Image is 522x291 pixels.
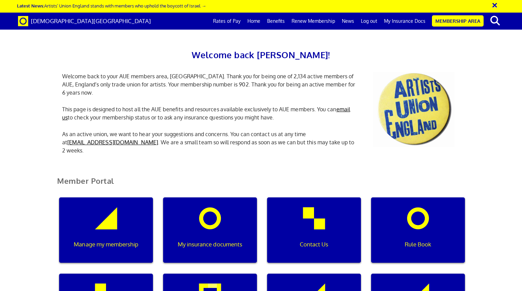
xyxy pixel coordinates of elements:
[64,240,148,249] p: Manage my membership
[52,177,470,193] h2: Member Portal
[168,240,252,249] p: My insurance documents
[67,139,158,146] a: [EMAIL_ADDRESS][DOMAIN_NAME]
[366,197,470,274] a: Rule Book
[57,48,465,62] h2: Welcome back [PERSON_NAME]!
[358,13,381,30] a: Log out
[54,197,158,274] a: Manage my membership
[381,13,429,30] a: My Insurance Docs
[376,240,460,249] p: Rule Book
[338,13,358,30] a: News
[262,197,366,274] a: Contact Us
[272,240,356,249] p: Contact Us
[57,130,363,155] p: As an active union, we want to hear your suggestions and concerns. You can contact us at any time...
[288,13,338,30] a: Renew Membership
[432,15,484,27] a: Membership Area
[57,72,363,97] p: Welcome back to your AUE members area, [GEOGRAPHIC_DATA]. Thank you for being one of 2,134 active...
[17,3,206,9] a: Latest News:Artists’ Union England stands with members who uphold the boycott of Israel →
[57,105,363,122] p: This page is designed to host all the AUE benefits and resources available exclusively to AUE mem...
[210,13,244,30] a: Rates of Pay
[264,13,288,30] a: Benefits
[31,17,151,25] span: [DEMOGRAPHIC_DATA][GEOGRAPHIC_DATA]
[158,197,262,274] a: My insurance documents
[485,14,506,28] button: search
[13,13,156,30] a: Brand [DEMOGRAPHIC_DATA][GEOGRAPHIC_DATA]
[244,13,264,30] a: Home
[17,3,44,9] strong: Latest News:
